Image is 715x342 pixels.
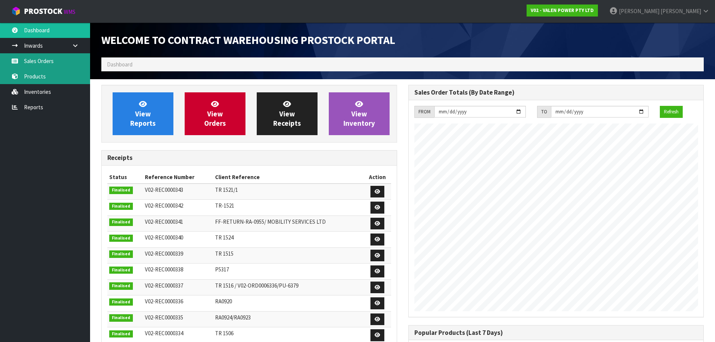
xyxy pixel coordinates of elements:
[204,99,226,128] span: View Orders
[660,106,683,118] button: Refresh
[215,298,232,305] span: RA0920
[145,250,183,257] span: V02-REC0000339
[109,314,133,322] span: Finalised
[185,92,245,135] a: ViewOrders
[145,202,183,209] span: V02-REC0000342
[101,33,395,47] span: Welcome to Contract Warehousing ProStock Portal
[109,250,133,258] span: Finalised
[145,186,183,193] span: V02-REC0000343
[619,8,659,15] span: [PERSON_NAME]
[661,8,701,15] span: [PERSON_NAME]
[145,266,183,273] span: V02-REC0000338
[537,106,551,118] div: TO
[414,89,698,96] h3: Sales Order Totals (By Date Range)
[414,329,698,336] h3: Popular Products (Last 7 Days)
[329,92,390,135] a: ViewInventory
[143,171,213,183] th: Reference Number
[145,234,183,241] span: V02-REC0000340
[364,171,391,183] th: Action
[109,218,133,226] span: Finalised
[215,314,251,321] span: RA0924/RA0923
[257,92,318,135] a: ViewReceipts
[273,99,301,128] span: View Receipts
[215,186,238,193] span: TR 1521/1
[109,282,133,290] span: Finalised
[215,234,233,241] span: TR 1524
[24,6,62,16] span: ProStock
[109,203,133,210] span: Finalised
[107,61,132,68] span: Dashboard
[145,314,183,321] span: V02-REC0000335
[414,106,434,118] div: FROM
[109,298,133,306] span: Finalised
[215,266,229,273] span: P5317
[109,235,133,242] span: Finalised
[109,267,133,274] span: Finalised
[107,171,143,183] th: Status
[531,7,594,14] strong: V02 - VALEN POWER PTY LTD
[130,99,156,128] span: View Reports
[213,171,364,183] th: Client Reference
[343,99,375,128] span: View Inventory
[11,6,21,16] img: cube-alt.png
[215,218,326,225] span: FF-RETURN-RA-0955/ MOBILITY SERVICES LTD
[215,202,234,209] span: TR-1521
[145,330,183,337] span: V02-REC0000334
[145,298,183,305] span: V02-REC0000336
[215,250,233,257] span: TR 1515
[113,92,173,135] a: ViewReports
[64,8,75,15] small: WMS
[109,187,133,194] span: Finalised
[107,154,391,161] h3: Receipts
[109,330,133,338] span: Finalised
[215,330,233,337] span: TR 1506
[215,282,298,289] span: TR 1516 / V02-ORD0006336/PU-6379
[145,282,183,289] span: V02-REC0000337
[145,218,183,225] span: V02-REC0000341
